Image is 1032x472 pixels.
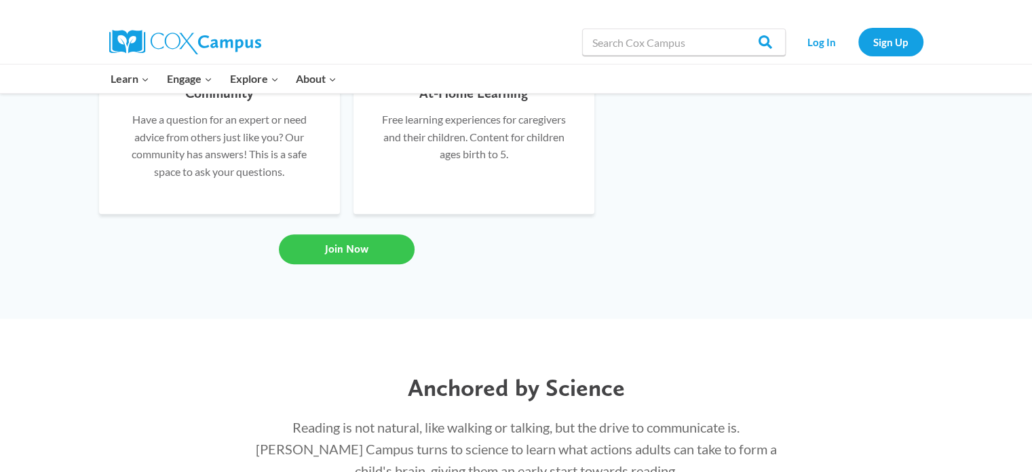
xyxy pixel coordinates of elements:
[792,28,923,56] nav: Secondary Navigation
[102,65,345,93] nav: Primary Navigation
[287,65,345,93] button: Child menu of About
[858,28,923,56] a: Sign Up
[408,373,625,402] span: Anchored by Science
[325,242,368,255] span: Join Now
[792,28,852,56] a: Log In
[221,65,288,93] button: Child menu of Explore
[119,111,320,180] p: Have a question for an expert or need advice from others just like you? Our community has answers...
[279,234,415,264] a: Join Now
[109,30,261,54] img: Cox Campus
[102,65,159,93] button: Child menu of Learn
[374,111,574,163] p: Free learning experiences for caregivers and their children. Content for children ages birth to 5.
[582,29,786,56] input: Search Cox Campus
[158,65,221,93] button: Child menu of Engage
